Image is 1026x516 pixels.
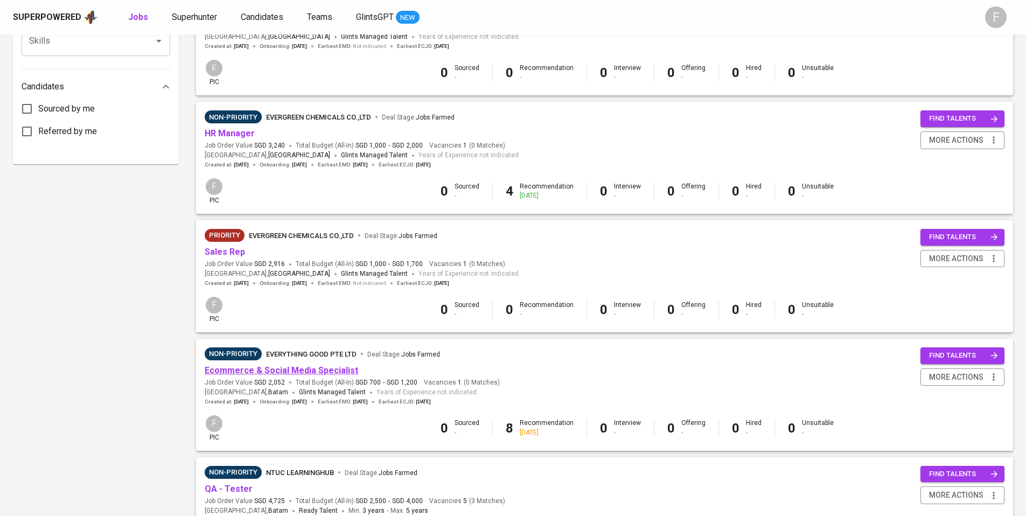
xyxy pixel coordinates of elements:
span: Glints Managed Talent [341,151,408,159]
span: Candidates [241,12,283,22]
span: - [388,497,390,506]
b: 0 [732,421,739,436]
span: Total Budget (All-In) [296,260,423,269]
span: Vacancies ( 0 Matches ) [429,260,505,269]
span: 5 [462,497,467,506]
div: Sourced [455,64,479,82]
div: Offering [681,419,706,437]
div: Unsuitable [802,64,834,82]
span: Ready Talent [299,507,338,514]
div: F [985,6,1007,28]
span: SGD 1,700 [392,260,423,269]
div: Interview [614,301,641,319]
span: Earliest ECJD : [379,398,431,406]
div: - [802,191,834,200]
div: - [681,428,706,437]
span: Earliest ECJD : [397,43,449,50]
span: find talents [929,231,998,243]
b: 0 [441,421,448,436]
div: pic [205,296,224,324]
div: Recommendation [520,182,574,200]
a: QA - Tester [205,484,253,494]
span: Total Budget (All-In) [296,497,423,506]
span: Glints Managed Talent [299,388,366,396]
div: Sourced [455,419,479,437]
span: more actions [929,489,983,502]
span: Onboarding : [260,43,307,50]
div: pic [205,177,224,205]
div: Sourced [455,301,479,319]
div: Offering [681,64,706,82]
div: Sufficient Talents in Pipeline [205,347,262,360]
a: GlintsGPT NEW [356,11,420,24]
span: Total Budget (All-In) [296,141,423,150]
div: F [205,296,224,315]
div: - [520,73,574,82]
div: - [746,428,762,437]
div: - [614,428,641,437]
span: Job Order Value [205,497,285,506]
div: - [802,310,834,319]
span: [GEOGRAPHIC_DATA] [268,150,330,161]
div: New Job received from Demand Team [205,229,245,242]
div: [DATE] [520,428,574,437]
b: 0 [441,184,448,199]
button: more actions [920,131,1004,149]
span: EVERGREEN CHEMICALS CO.,LTD [266,113,371,121]
span: find talents [929,468,998,480]
a: Sales Rep [205,247,245,257]
span: [DATE] [416,161,431,169]
span: Job Order Value [205,141,285,150]
div: - [746,310,762,319]
span: SGD 2,000 [392,141,423,150]
div: Hired [746,64,762,82]
span: Glints Managed Talent [341,270,408,277]
div: Hired [746,301,762,319]
span: Earliest EMD : [318,43,386,50]
span: Min. [348,507,385,514]
b: 0 [441,302,448,317]
span: Total Budget (All-In) [296,378,417,387]
span: [DATE] [234,280,249,287]
div: Recommendation [520,301,574,319]
span: Deal Stage : [382,114,455,121]
div: pic [205,59,224,87]
b: 0 [788,421,795,436]
div: Hired [746,182,762,200]
b: 0 [788,65,795,80]
span: SGD 2,916 [254,260,285,269]
span: GlintsGPT [356,12,394,22]
button: more actions [920,486,1004,504]
div: - [614,191,641,200]
div: Candidates [22,76,170,97]
div: Interview [614,419,641,437]
b: 0 [600,421,608,436]
span: [DATE] [234,161,249,169]
span: SGD 4,725 [254,497,285,506]
span: SGD 700 [355,378,381,387]
span: Superhunter [172,12,217,22]
div: - [681,191,706,200]
a: Superpoweredapp logo [13,9,98,25]
span: Created at : [205,398,249,406]
div: - [455,73,479,82]
span: SGD 4,000 [392,497,423,506]
div: - [746,191,762,200]
span: Years of Experience not indicated. [418,269,520,280]
span: - [388,141,390,150]
span: Earliest EMD : [318,280,386,287]
div: Sourced [455,182,479,200]
span: 3 years [362,507,385,514]
span: Vacancies ( 0 Matches ) [429,141,505,150]
b: 0 [732,184,739,199]
div: Unsuitable [802,182,834,200]
span: SGD 3,240 [254,141,285,150]
div: - [802,73,834,82]
span: Created at : [205,43,249,50]
b: 0 [667,184,675,199]
b: Jobs [128,12,148,22]
div: - [681,73,706,82]
span: Deal Stage : [345,469,417,477]
div: - [746,73,762,82]
span: more actions [929,371,983,384]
